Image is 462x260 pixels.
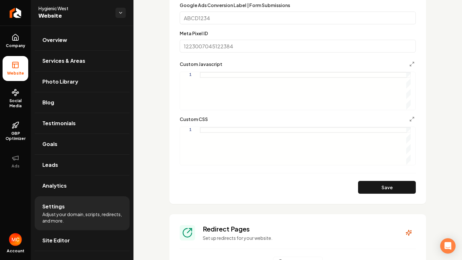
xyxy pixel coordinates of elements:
p: Set up redirects for your website. [203,235,394,241]
span: Settings [42,203,65,210]
a: Goals [35,134,130,154]
span: Hygienic West [38,5,110,12]
img: Rebolt Logo [10,8,21,18]
a: Company [3,28,28,53]
span: Adjust your domain, scripts, redirects, and more. [42,211,122,224]
span: Social Media [3,98,28,109]
div: 1 [180,72,192,78]
span: Leads [42,161,58,169]
span: Website [4,71,27,76]
button: Open user button [9,233,22,246]
span: Photo Library [42,78,78,85]
span: Blog [42,99,54,106]
h3: Redirect Pages [203,224,394,233]
a: Leads [35,155,130,175]
span: Ads [9,164,22,169]
a: Overview [35,30,130,50]
span: Services & Areas [42,57,85,65]
span: Website [38,12,110,20]
span: GBP Optimizer [3,131,28,141]
label: Custom Javascript [180,62,222,66]
a: Photo Library [35,71,130,92]
a: Services & Areas [35,51,130,71]
label: Google Ads Conversion Label | Form Submissions [180,2,290,8]
a: Testimonials [35,113,130,134]
a: Analytics [35,175,130,196]
div: 1 [180,127,192,133]
div: Open Intercom Messenger [440,238,456,254]
label: Custom CSS [180,117,208,121]
a: Social Media [3,84,28,114]
span: Goals [42,140,57,148]
span: Analytics [42,182,67,190]
label: Meta Pixel ID [180,30,208,36]
input: ABCD1234 [180,12,416,24]
button: Save [358,181,416,194]
button: Ads [3,149,28,174]
span: Site Editor [42,237,70,244]
a: Site Editor [35,230,130,251]
span: Overview [42,36,67,44]
span: Account [7,248,24,254]
a: GBP Optimizer [3,116,28,146]
span: Testimonials [42,119,76,127]
span: Company [3,43,28,48]
img: Melisa Castillo Marquez [9,233,22,246]
a: Blog [35,92,130,113]
input: 1223007045122384 [180,40,416,53]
